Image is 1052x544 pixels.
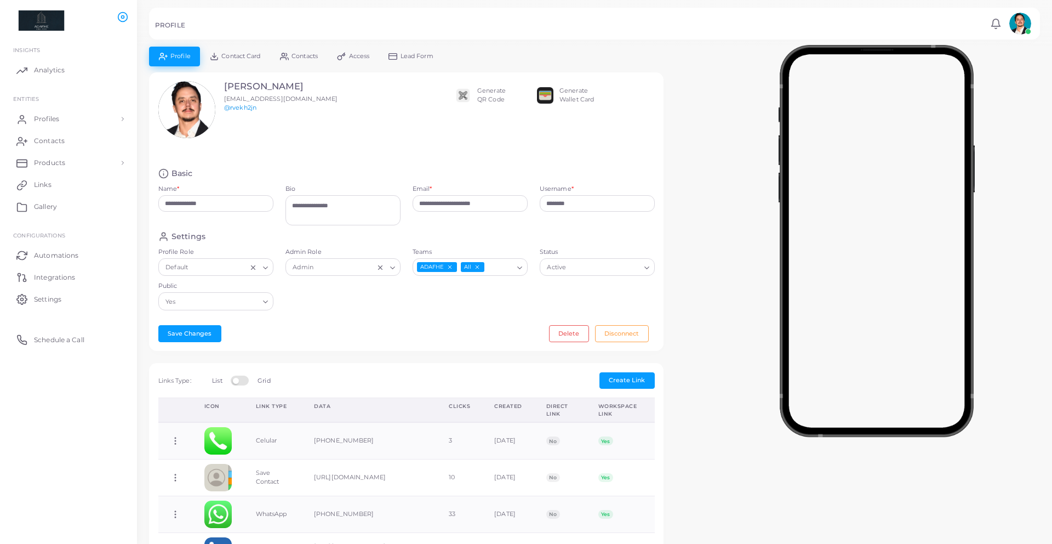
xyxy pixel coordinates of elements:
[540,185,574,194] label: Username
[244,496,302,533] td: WhatsApp
[164,262,190,274] span: Default
[376,263,384,271] button: Clear Selected
[461,262,484,273] span: All
[171,231,205,242] h4: Settings
[302,460,437,496] td: [URL][DOMAIN_NAME]
[401,53,433,59] span: Lead Form
[485,262,512,274] input: Search for option
[158,292,273,310] div: Search for option
[155,21,185,29] h5: PROFILE
[1009,13,1031,35] img: avatar
[437,496,482,533] td: 33
[178,296,258,308] input: Search for option
[34,335,84,345] span: Schedule a Call
[170,53,191,59] span: Profile
[8,244,129,266] a: Automations
[546,437,560,445] span: No
[34,202,57,212] span: Gallery
[212,377,222,386] label: List
[1006,13,1034,35] a: avatar
[34,158,65,168] span: Products
[13,47,40,53] span: INSIGHTS
[8,196,129,218] a: Gallery
[191,262,247,274] input: Search for option
[413,258,528,276] div: Search for option
[224,104,256,111] a: @rvekh2jn
[34,180,52,190] span: Links
[204,501,232,528] img: whatsapp.png
[8,130,129,152] a: Contacts
[8,152,129,174] a: Products
[164,296,178,308] span: Yes
[8,108,129,130] a: Profiles
[537,87,553,104] img: apple-wallet.png
[221,53,260,59] span: Contact Card
[34,273,75,282] span: Integrations
[546,510,560,519] span: No
[437,460,482,496] td: 10
[285,185,401,194] label: Bio
[158,377,191,384] span: Links Type:
[549,325,589,342] button: Delete
[477,87,506,104] div: Generate QR Code
[244,422,302,459] td: Celular
[473,263,481,271] button: Deselect All
[540,248,655,257] label: Status
[244,460,302,496] td: Save Contact
[417,262,458,273] span: ADAFHE
[8,288,129,310] a: Settings
[224,81,338,92] h3: [PERSON_NAME]
[204,403,232,410] div: Icon
[599,372,655,389] button: Create Link
[13,95,39,102] span: ENTITIES
[34,294,61,304] span: Settings
[158,282,273,291] label: Public
[8,174,129,196] a: Links
[158,258,273,276] div: Search for option
[34,136,65,146] span: Contacts
[34,251,78,260] span: Automations
[171,168,193,179] h4: Basic
[569,262,640,274] input: Search for option
[256,403,290,410] div: Link Type
[449,403,470,410] div: Clicks
[8,328,129,350] a: Schedule a Call
[540,258,655,276] div: Search for option
[204,464,232,491] img: contactcard.png
[258,377,270,386] label: Grid
[413,248,528,257] label: Teams
[34,65,65,75] span: Analytics
[249,263,257,271] button: Clear Selected
[158,248,273,257] label: Profile Role
[546,473,560,482] span: No
[158,185,180,194] label: Name
[158,398,192,423] th: Action
[285,258,401,276] div: Search for option
[494,403,522,410] div: Created
[13,232,65,239] span: Configurations
[10,10,71,31] img: logo
[314,403,425,410] div: Data
[482,422,534,459] td: [DATE]
[609,376,645,384] span: Create Link
[598,473,613,482] span: Yes
[285,248,401,257] label: Admin Role
[224,95,338,103] span: [EMAIL_ADDRESS][DOMAIN_NAME]
[546,262,568,274] span: Active
[598,403,643,417] div: Workspace Link
[158,325,221,342] button: Save Changes
[8,266,129,288] a: Integrations
[291,53,318,59] span: Contacts
[413,185,432,194] label: Email
[546,403,574,417] div: Direct Link
[8,59,129,81] a: Analytics
[598,510,613,519] span: Yes
[302,422,437,459] td: [PHONE_NUMBER]
[34,114,59,124] span: Profiles
[446,263,454,271] button: Deselect ADAFHE
[559,87,594,104] div: Generate Wallet Card
[204,427,232,455] img: phone.png
[778,45,975,437] img: phone-mock.b55596b7.png
[595,325,649,342] button: Disconnect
